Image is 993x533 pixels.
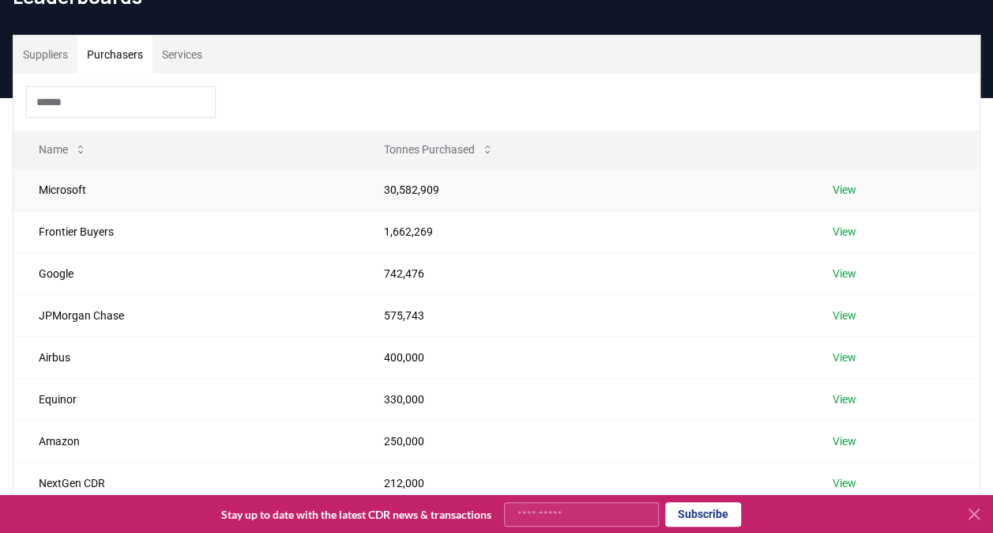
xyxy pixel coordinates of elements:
td: 330,000 [359,378,807,420]
td: Microsoft [13,168,359,210]
td: JPMorgan Chase [13,294,359,336]
td: 212,000 [359,462,807,504]
td: 30,582,909 [359,168,807,210]
a: View [833,433,856,449]
td: Airbus [13,336,359,378]
td: 250,000 [359,420,807,462]
td: Google [13,252,359,294]
button: Name [26,134,100,165]
a: View [833,391,856,407]
a: View [833,266,856,282]
a: View [833,224,856,240]
a: View [833,350,856,365]
button: Suppliers [13,36,77,74]
td: 575,743 [359,294,807,336]
button: Tonnes Purchased [371,134,506,165]
td: 742,476 [359,252,807,294]
td: Equinor [13,378,359,420]
a: View [833,475,856,491]
td: 400,000 [359,336,807,378]
td: Frontier Buyers [13,210,359,252]
a: View [833,308,856,323]
button: Purchasers [77,36,152,74]
td: 1,662,269 [359,210,807,252]
td: Amazon [13,420,359,462]
button: Services [152,36,212,74]
td: NextGen CDR [13,462,359,504]
a: View [833,182,856,198]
